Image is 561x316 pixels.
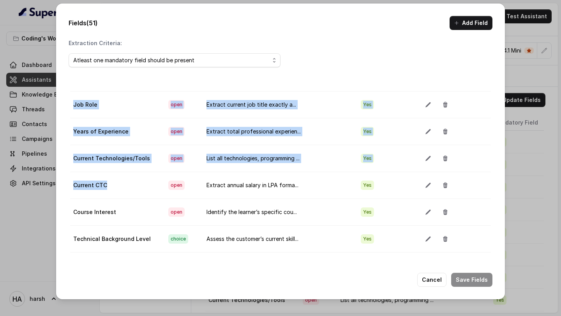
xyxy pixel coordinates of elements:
[168,154,185,163] span: open
[417,273,446,287] button: Cancel
[168,234,188,244] span: choice
[200,91,355,118] td: Extract current job title exactly a...
[70,225,162,252] td: Technical Background Level
[361,127,374,136] span: Yes
[70,118,162,145] td: Years of Experience
[168,127,185,136] span: open
[361,207,374,217] span: Yes
[450,16,492,30] button: Add Field
[69,39,122,47] p: Extraction Criteria:
[70,91,162,118] td: Job Role
[70,145,162,172] td: Current Technologies/Tools
[451,273,492,287] button: Save Fields
[70,198,162,225] td: Course Interest
[200,172,355,198] td: Extract annual salary in LPA forma...
[70,172,162,198] td: Current CTC
[200,118,355,145] td: Extract total professional experien...
[69,18,98,28] p: Fields (51)
[361,234,374,244] span: Yes
[200,225,355,252] td: Assess the customer’s current skill...
[168,207,185,217] span: open
[361,181,374,190] span: Yes
[200,145,355,172] td: List all technologies, programming ...
[200,252,355,279] td: Identify the customer’s stated care...
[69,53,280,67] button: Atleast one mandatory field should be present
[361,154,374,163] span: Yes
[168,100,185,109] span: open
[73,56,270,65] div: Atleast one mandatory field should be present
[200,198,355,225] td: Identify the learner’s specific cou...
[361,100,374,109] span: Yes
[168,181,185,190] span: open
[70,252,162,279] td: Career Goal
